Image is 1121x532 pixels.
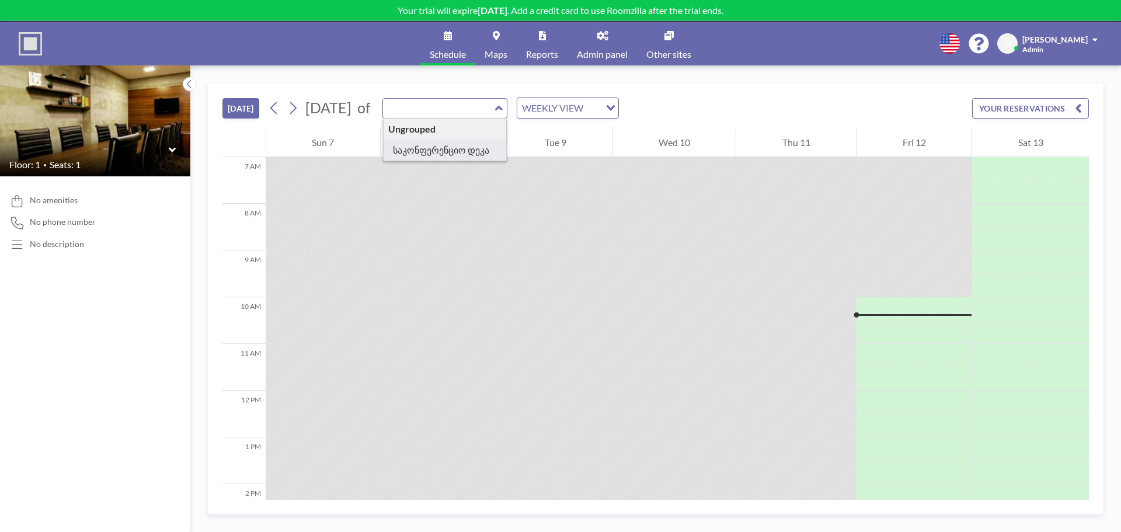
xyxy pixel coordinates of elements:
span: [PERSON_NAME] [1022,34,1088,44]
div: 11 AM [222,344,266,391]
div: Ungrouped [384,119,507,140]
div: 1 PM [222,437,266,484]
span: • [43,161,47,169]
a: Maps [475,22,517,65]
span: Admin [1022,45,1043,54]
div: 12 PM [222,391,266,437]
div: 10 AM [222,297,266,344]
span: No phone number [30,217,96,227]
span: Admin panel [577,50,628,59]
span: Seats: 1 [50,159,81,171]
div: საკონფერენციო დეკა [384,140,507,161]
span: WEEKLY VIEW [520,100,586,116]
div: 8 AM [222,204,266,251]
a: Reports [517,22,568,65]
img: organization-logo [19,32,42,55]
div: No description [30,239,84,249]
div: Mon 8 [381,128,499,157]
a: Other sites [637,22,701,65]
span: Schedule [430,50,466,59]
span: Floor: 1 [9,159,40,171]
button: YOUR RESERVATIONS [972,98,1089,119]
div: 2 PM [222,484,266,531]
div: Fri 12 [857,128,972,157]
button: [DATE] [222,98,259,119]
div: Search for option [517,98,618,118]
div: Thu 11 [736,128,856,157]
b: [DATE] [478,5,507,16]
div: Sat 13 [972,128,1089,157]
span: Reports [526,50,558,59]
div: Wed 10 [613,128,736,157]
input: Search for option [587,100,599,116]
span: of [357,99,370,117]
a: Schedule [420,22,475,65]
span: D [1005,39,1011,49]
div: Sun 7 [266,128,380,157]
span: Maps [485,50,507,59]
a: Admin panel [568,22,637,65]
div: Tue 9 [499,128,612,157]
div: 9 AM [222,251,266,297]
div: 7 AM [222,157,266,204]
span: No amenities [30,195,78,206]
span: [DATE] [305,99,351,116]
span: Other sites [646,50,691,59]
